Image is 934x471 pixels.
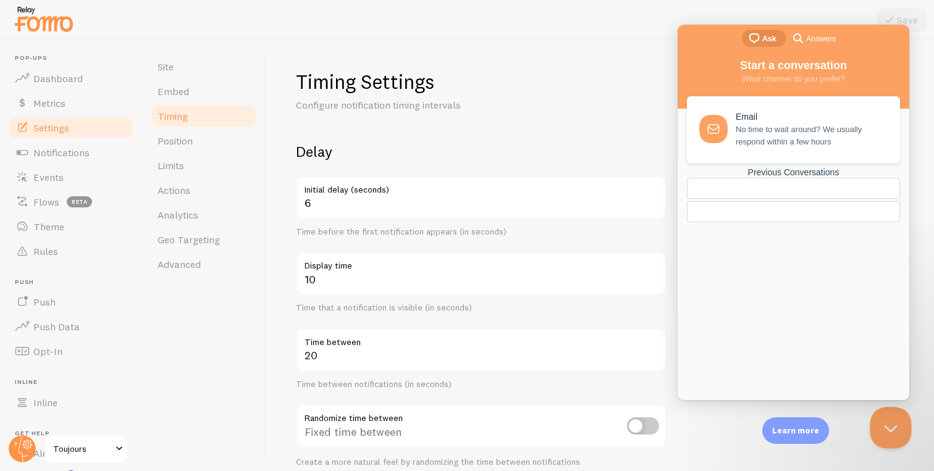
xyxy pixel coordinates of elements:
a: Settings [7,115,135,140]
a: Metrics [7,91,135,115]
span: Position [158,135,193,147]
a: Actions [150,178,258,202]
span: Limits [158,159,184,172]
div: Time that a notification is visible (in seconds) [296,302,667,314]
a: Timing [150,104,258,128]
span: Metrics [33,97,65,109]
span: Timing [158,110,188,122]
iframe: Help Scout Beacon - Live Chat, Contact Form, and Knowledge Base [678,25,909,400]
label: Initial delay (seconds) [296,176,667,197]
a: Geo Targeting [150,227,258,252]
span: Site [158,60,174,73]
span: Inline [15,378,135,386]
span: Analytics [158,209,198,221]
p: Learn more [772,425,819,436]
span: Notifications [33,146,90,159]
span: Actions [158,184,190,196]
p: Configure notification timing intervals [296,98,592,112]
span: beta [67,196,92,207]
span: Theme [33,220,64,233]
a: Embed [150,79,258,104]
label: Display time [296,252,667,273]
a: Events [7,165,135,190]
h1: Timing Settings [296,69,667,94]
div: Time before the first notification appears (in seconds) [296,227,667,238]
span: Events [33,171,64,183]
span: Push Data [33,320,80,333]
div: Learn more [762,417,829,444]
span: Settings [33,122,69,134]
a: Limits [150,153,258,178]
span: Inline [33,396,57,409]
a: Inline [7,390,135,415]
a: Opt-In [7,339,135,364]
a: Push Data [7,314,135,339]
a: Push [7,290,135,314]
span: Advanced [158,258,201,270]
div: Create a more natural feel by randomizing the time between notifications [296,457,667,468]
span: Embed [158,85,189,98]
label: Time between [296,328,667,349]
a: Flows beta [7,190,135,214]
span: Push [15,278,135,286]
span: Pop-ups [15,54,135,62]
span: Geo Targeting [158,233,220,246]
img: fomo-relay-logo-orange.svg [13,3,75,35]
a: Theme [7,214,135,239]
a: Dashboard [7,66,135,91]
a: Rules [7,239,135,264]
div: Time between notifications (in seconds) [296,379,667,390]
a: Toujours [44,434,128,464]
h2: Delay [296,142,667,161]
iframe: Help Scout Beacon - Close [870,407,912,449]
span: Get Help [15,430,135,438]
span: Push [33,296,56,308]
a: Site [150,54,258,79]
span: Flows [33,196,59,208]
span: Dashboard [33,72,83,85]
a: Position [150,128,258,153]
div: Fixed time between [296,404,667,449]
a: Advanced [150,252,258,277]
a: Notifications [7,140,135,165]
span: Rules [33,245,58,257]
span: Toujours [53,441,112,456]
span: Opt-In [33,345,62,357]
a: Analytics [150,202,258,227]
